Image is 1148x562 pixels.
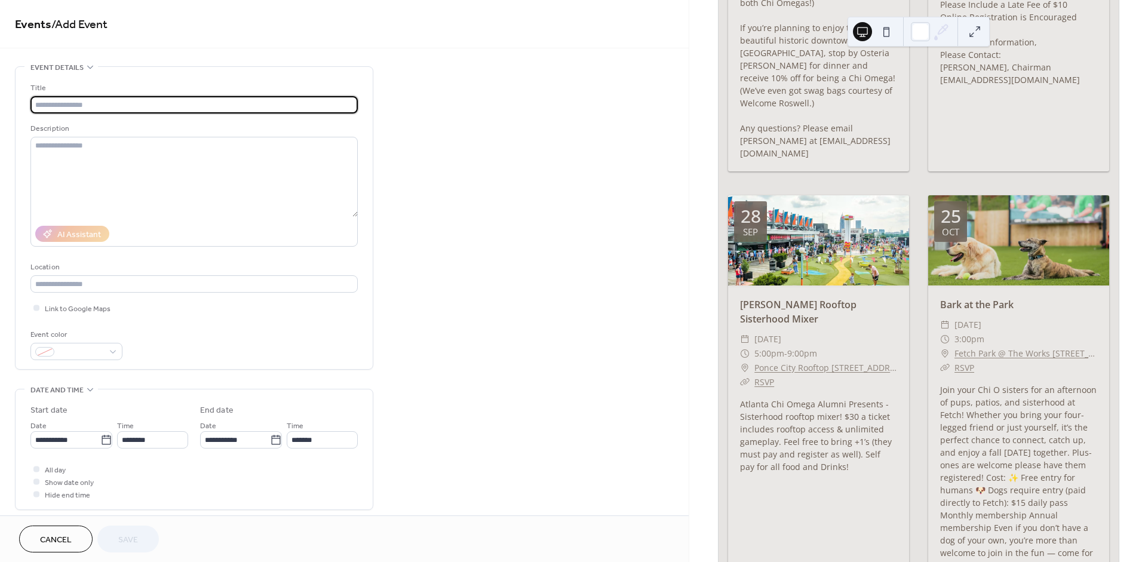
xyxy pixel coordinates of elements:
span: Event details [30,62,84,74]
div: ​ [740,332,750,346]
div: Description [30,122,355,135]
span: 3:00pm [954,332,984,346]
div: ​ [740,361,750,375]
span: 9:00pm [787,346,817,361]
div: Atlanta Chi Omega Alumni Presents - Sisterhood rooftop mixer! $30 a ticket includes rooftop acces... [728,398,909,473]
a: Ponce City Rooftop [STREET_ADDRESS][PERSON_NAME][PERSON_NAME] [754,361,897,375]
span: 5:00pm [754,346,784,361]
span: / Add Event [51,13,108,36]
div: Title [30,82,355,94]
span: [DATE] [754,332,781,346]
a: Events [15,13,51,36]
span: Link to Google Maps [45,303,110,315]
span: [DATE] [954,318,981,332]
div: 25 [941,207,961,225]
div: ​ [940,361,950,375]
div: Sep [743,228,758,237]
a: [PERSON_NAME] Rooftop Sisterhood Mixer [740,298,857,325]
a: RSVP [754,376,774,388]
div: ​ [940,318,950,332]
span: Hide end time [45,489,90,502]
div: ​ [940,346,950,361]
span: Date and time [30,384,84,397]
span: Cancel [40,534,72,546]
button: Cancel [19,526,93,552]
a: Fetch Park @ The Works [STREET_ADDRESS] [954,346,1097,361]
span: Show date only [45,477,94,489]
a: RSVP [954,362,974,373]
span: Date [30,420,47,432]
div: ​ [940,332,950,346]
div: End date [200,404,234,417]
div: Start date [30,404,67,417]
div: ​ [740,346,750,361]
div: Oct [942,228,959,237]
div: Event color [30,328,120,341]
div: 28 [741,207,761,225]
span: Date [200,420,216,432]
span: Time [287,420,303,432]
span: - [784,346,787,361]
div: Location [30,261,355,274]
span: Time [117,420,134,432]
span: All day [45,464,66,477]
a: Bark at the Park [940,298,1014,311]
div: ​ [740,375,750,389]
